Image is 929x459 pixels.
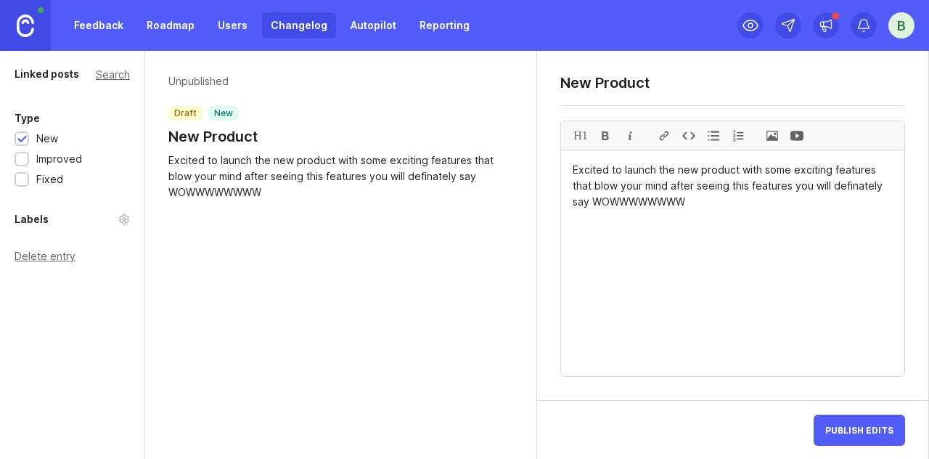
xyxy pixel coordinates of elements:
[36,171,63,187] div: Fixed
[17,15,34,37] img: Canny Home
[168,126,258,147] a: New Product
[168,74,258,89] p: Unpublished
[138,12,203,38] a: Roadmap
[561,150,904,376] textarea: Excited to launch the new product with some exciting features that blow your mind after seeing th...
[342,12,405,38] a: Autopilot
[15,251,130,261] div: Delete entry
[15,211,49,228] div: Labels
[65,12,132,38] a: Feedback
[214,107,233,119] p: new
[36,131,58,147] div: New
[262,12,336,38] a: Changelog
[888,12,914,38] button: B
[168,153,513,200] div: Excited to launch the new product with some exciting features that blow your mind after seeing th...
[568,121,593,150] div: H1
[814,415,905,446] button: Publish Edits
[36,151,82,167] div: Improved
[411,12,478,38] a: Reporting
[15,65,79,83] div: Linked posts
[96,70,130,78] div: Search
[174,107,197,119] p: draft
[209,12,256,38] a: Users
[15,110,40,127] div: Type
[560,74,905,92] textarea: hbhjhjhjhjhjbbjb
[825,425,893,436] span: Publish Edits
